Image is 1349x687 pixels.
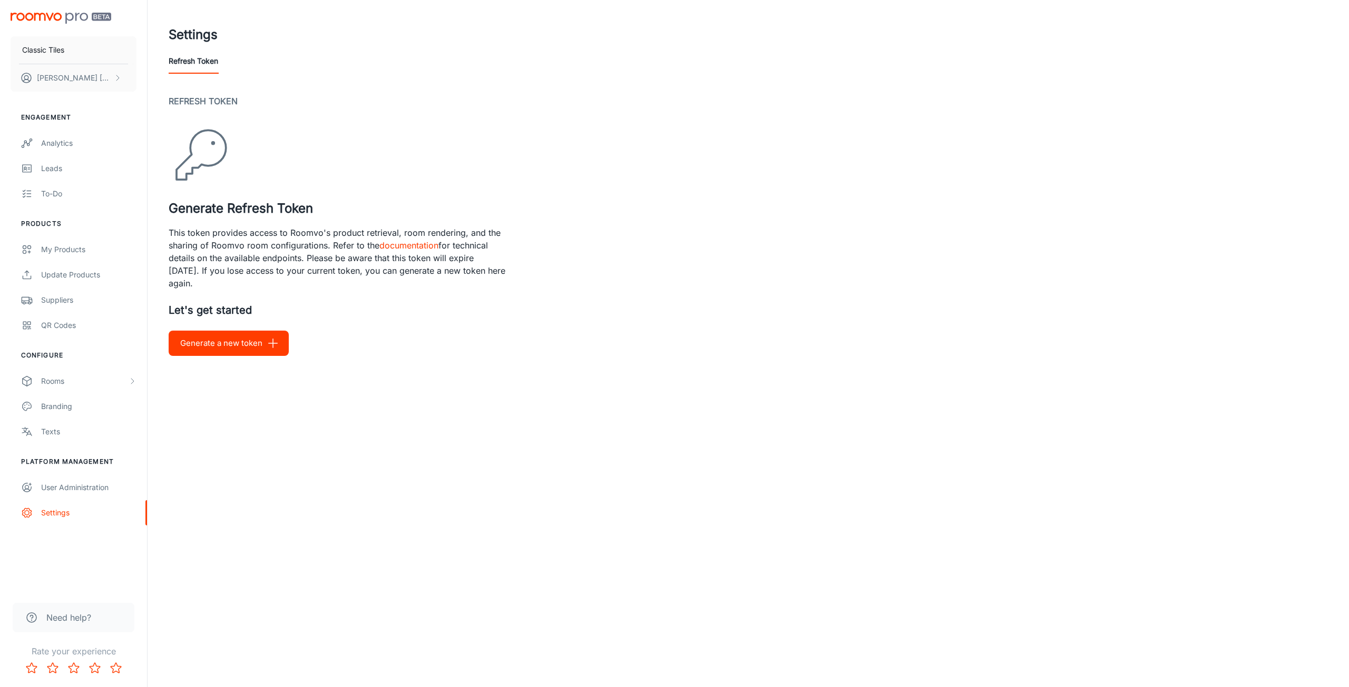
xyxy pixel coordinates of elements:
p: Classic Tiles [22,44,64,56]
h3: Generate Refresh Token [169,199,1328,218]
button: Generate a new token [169,331,289,356]
button: Classic Tiles [11,36,136,64]
button: Refresh Token [169,48,218,74]
div: Analytics [41,137,136,149]
div: Rooms [41,375,128,387]
img: Roomvo PRO Beta [11,13,111,24]
div: To-do [41,188,136,200]
p: This token provides access to Roomvo's product retrieval, room rendering, and the sharing of Room... [169,226,506,290]
div: Update Products [41,269,136,281]
p: [PERSON_NAME] [PERSON_NAME] [37,72,111,84]
div: Leads [41,163,136,174]
button: [PERSON_NAME] [PERSON_NAME] [11,64,136,92]
p: Let's get started [169,302,1328,318]
div: Suppliers [41,294,136,306]
h2: Refresh Token [169,95,1328,107]
div: My Products [41,244,136,255]
h1: Settings [169,25,218,44]
a: documentation [379,240,438,251]
div: QR Codes [41,320,136,331]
